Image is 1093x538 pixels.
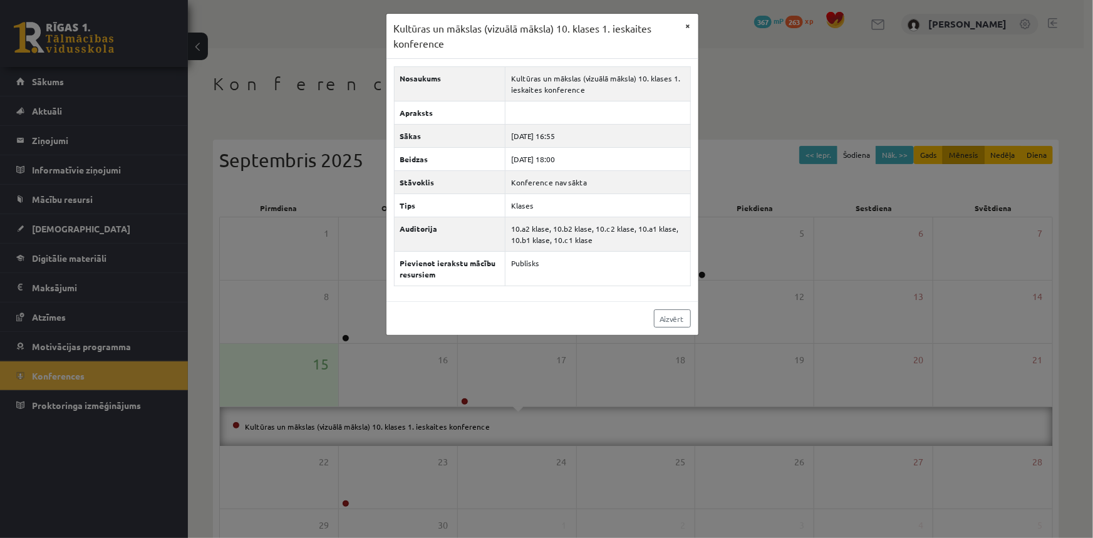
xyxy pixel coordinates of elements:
[505,171,690,194] td: Konference nav sākta
[394,67,505,101] th: Nosaukums
[505,125,690,148] td: [DATE] 16:55
[394,101,505,125] th: Apraksts
[394,21,678,51] h3: Kultūras un mākslas (vizuālā māksla) 10. klases 1. ieskaites konference
[505,252,690,286] td: Publisks
[678,14,698,38] button: ×
[394,148,505,171] th: Beidzas
[394,252,505,286] th: Pievienot ierakstu mācību resursiem
[654,309,691,328] a: Aizvērt
[505,194,690,217] td: Klases
[394,217,505,252] th: Auditorija
[505,217,690,252] td: 10.a2 klase, 10.b2 klase, 10.c2 klase, 10.a1 klase, 10.b1 klase, 10.c1 klase
[394,125,505,148] th: Sākas
[505,67,690,101] td: Kultūras un mākslas (vizuālā māksla) 10. klases 1. ieskaites konference
[394,171,505,194] th: Stāvoklis
[394,194,505,217] th: Tips
[505,148,690,171] td: [DATE] 18:00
